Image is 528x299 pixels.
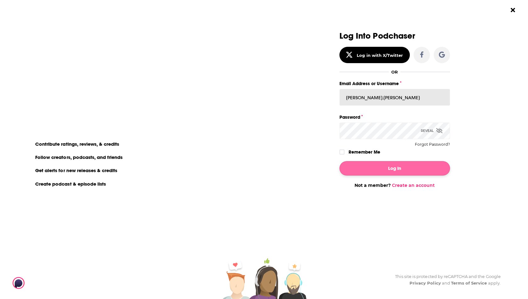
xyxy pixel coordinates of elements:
button: Log In [339,161,450,176]
a: create an account [62,33,124,42]
a: Terms of Service [451,280,487,285]
li: Follow creators, podcasts, and friends [31,153,127,161]
a: Privacy Policy [410,280,441,285]
label: Email Address or Username [339,79,450,88]
li: Create podcast & episode lists [31,180,110,188]
label: Remember Me [349,148,380,156]
input: Email Address or Username [339,89,450,106]
a: Create an account [392,182,435,188]
div: This site is protected by reCAPTCHA and the Google and apply. [390,273,501,286]
li: Get alerts for new releases & credits [31,166,122,174]
button: Forgot Password? [415,142,450,147]
button: Log in with X/Twitter [339,47,410,63]
a: Podchaser - Follow, Share and Rate Podcasts [13,277,68,289]
div: Log in with X/Twitter [357,53,403,58]
h3: Log Into Podchaser [339,31,450,41]
li: Contribute ratings, reviews, & credits [31,140,124,148]
div: OR [391,69,398,74]
div: Reveal [421,122,443,139]
div: Not a member? [339,182,450,188]
img: Podchaser - Follow, Share and Rate Podcasts [13,277,73,289]
label: Password [339,113,450,121]
li: On Podchaser you can: [31,129,157,135]
button: Close Button [507,4,519,16]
